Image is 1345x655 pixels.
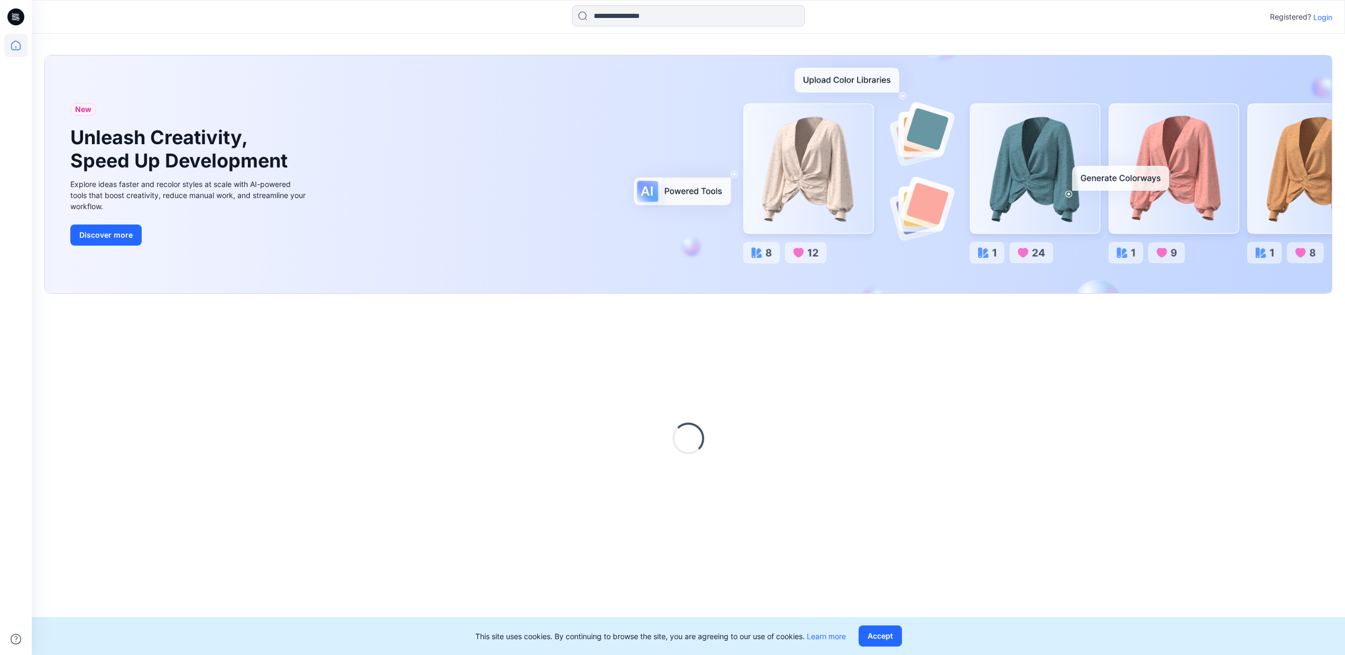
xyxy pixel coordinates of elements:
[70,179,308,212] div: Explore ideas faster and recolor styles at scale with AI-powered tools that boost creativity, red...
[75,103,91,116] span: New
[70,224,142,246] button: Discover more
[475,631,846,642] p: This site uses cookies. By continuing to browse the site, you are agreeing to our use of cookies.
[1270,11,1311,23] p: Registered?
[1313,12,1332,23] p: Login
[70,126,292,172] h1: Unleash Creativity, Speed Up Development
[859,625,902,647] button: Accept
[807,632,846,641] a: Learn more
[70,224,308,246] a: Discover more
